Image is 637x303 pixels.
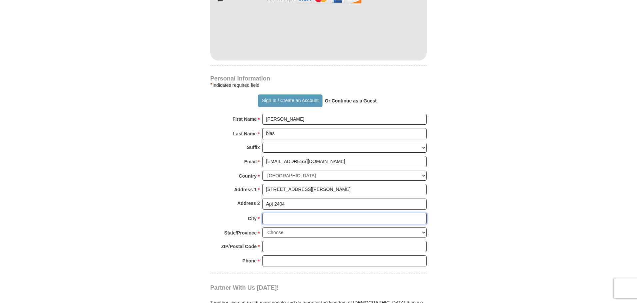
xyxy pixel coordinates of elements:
strong: Suffix [247,143,260,152]
strong: City [248,214,257,223]
strong: Address 2 [237,199,260,208]
strong: Country [239,171,257,181]
span: Partner With Us [DATE]! [210,284,279,291]
strong: ZIP/Postal Code [221,242,257,251]
strong: First Name [233,114,257,124]
strong: Address 1 [234,185,257,194]
strong: Last Name [233,129,257,138]
strong: Phone [243,256,257,265]
div: Indicates required field [210,81,427,89]
button: Sign In / Create an Account [258,94,322,107]
strong: Email [244,157,257,166]
h4: Personal Information [210,76,427,81]
strong: State/Province [224,228,257,237]
strong: Or Continue as a Guest [325,98,377,103]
